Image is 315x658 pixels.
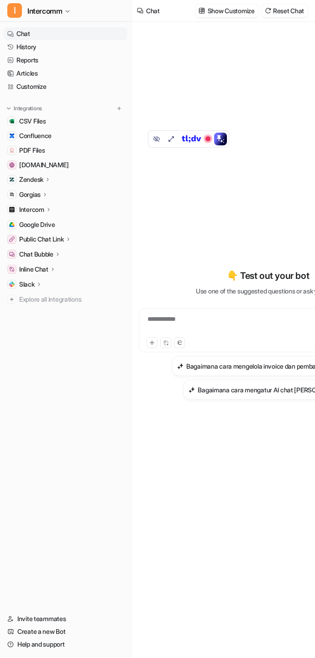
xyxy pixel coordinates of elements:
[19,131,52,140] span: Confluence
[14,105,42,112] p: Integrations
[19,205,44,214] p: Intercom
[116,105,122,112] img: menu_add.svg
[19,175,43,184] p: Zendesk
[4,638,127,651] a: Help and support
[4,129,127,142] a: ConfluenceConfluence
[4,80,127,93] a: Customize
[9,222,15,227] img: Google Drive
[4,218,127,231] a: Google DriveGoogle Drive
[7,3,22,18] span: I
[9,282,15,287] img: Slack
[4,159,127,171] a: www.helpdesk.com[DOMAIN_NAME]
[4,612,127,625] a: Invite teammates
[177,363,184,370] img: Bagaimana cara mengelola invoice dan pembayaran di Plane?
[19,280,35,289] p: Slack
[5,105,12,112] img: expand menu
[4,67,127,80] a: Articles
[9,236,15,242] img: Public Chat Link
[199,7,205,14] img: customize
[208,6,255,15] p: Show Customize
[4,144,127,157] a: PDF FilesPDF Files
[9,133,15,139] img: Confluence
[19,265,48,274] p: Inline Chat
[4,625,127,638] a: Create a new Bot
[4,293,127,306] a: Explore all integrations
[9,192,15,197] img: Gorgias
[9,252,15,257] img: Chat Bubble
[146,6,160,15] div: Chat
[9,207,15,212] img: Intercom
[4,54,127,67] a: Reports
[262,4,308,17] button: Reset Chat
[9,177,15,182] img: Zendesk
[189,386,195,393] img: Bagaimana cara mengatur AI chat di Slack?
[265,7,271,14] img: reset
[19,160,68,170] span: [DOMAIN_NAME]
[227,269,309,283] p: 👇 Test out your bot
[27,5,62,17] span: Intercomm
[9,148,15,153] img: PDF Files
[19,250,53,259] p: Chat Bubble
[4,27,127,40] a: Chat
[9,118,15,124] img: CSV Files
[19,235,64,244] p: Public Chat Link
[9,162,15,168] img: www.helpdesk.com
[19,220,55,229] span: Google Drive
[4,104,45,113] button: Integrations
[19,292,124,307] span: Explore all integrations
[4,41,127,53] a: History
[19,146,45,155] span: PDF Files
[196,4,258,17] button: Show Customize
[19,117,46,126] span: CSV Files
[7,295,16,304] img: explore all integrations
[9,267,15,272] img: Inline Chat
[4,115,127,128] a: CSV FilesCSV Files
[19,190,41,199] p: Gorgias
